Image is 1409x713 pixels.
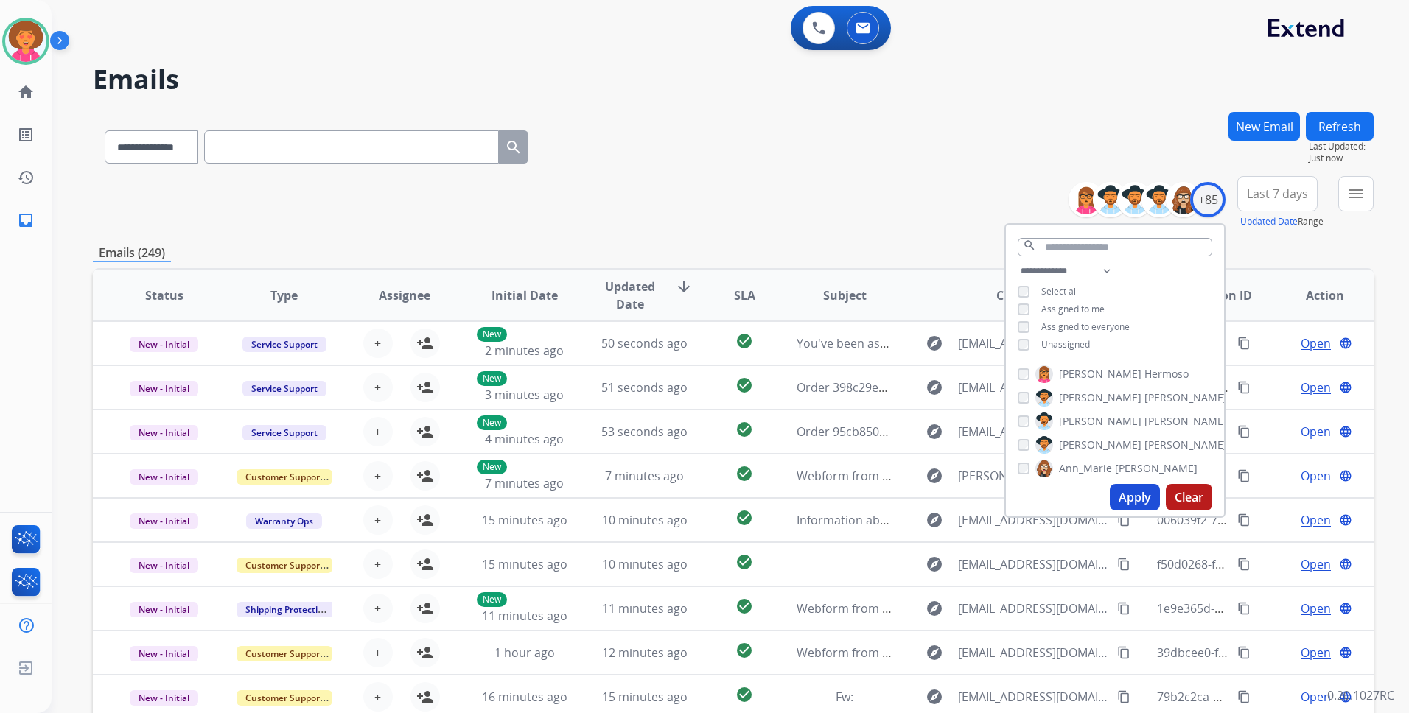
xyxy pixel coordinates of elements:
button: + [363,329,393,358]
mat-icon: language [1339,602,1352,615]
span: Fw: [836,689,853,705]
span: Open [1301,600,1331,617]
span: Service Support [242,337,326,352]
span: [EMAIL_ADDRESS][DOMAIN_NAME] [958,334,1109,352]
span: 15 minutes ago [482,556,567,572]
mat-icon: content_copy [1237,558,1251,571]
span: New - Initial [130,558,198,573]
span: + [374,379,381,396]
span: + [374,555,381,573]
span: Range [1240,215,1324,228]
span: Webform from [EMAIL_ADDRESS][DOMAIN_NAME] on [DATE] [797,644,1130,661]
mat-icon: search [505,138,522,156]
span: New - Initial [130,602,198,617]
mat-icon: history [17,169,35,186]
span: 15 minutes ago [602,689,688,705]
span: + [374,511,381,529]
mat-icon: person_add [416,379,434,396]
p: New [477,371,507,386]
span: New - Initial [130,513,198,529]
mat-icon: person_add [416,644,434,661]
span: 7 minutes ago [605,468,684,484]
span: 2 minutes ago [485,343,564,359]
mat-icon: content_copy [1237,513,1251,527]
mat-icon: explore [926,511,943,529]
span: Webform from [EMAIL_ADDRESS][DOMAIN_NAME] on [DATE] [797,600,1130,617]
span: Assignee [379,287,430,304]
span: 11 minutes ago [482,608,567,624]
mat-icon: content_copy [1117,558,1130,571]
div: +85 [1190,182,1226,217]
span: You've been assigned a new service order: 929a561f-d9f7-4928-bdc7-d4e5a94266b7 [797,335,1259,351]
span: 79b2c2ca-1ee8-46c6-9fbb-1e8eee284db3 [1157,689,1382,705]
span: Customer Support [237,646,332,661]
span: Open [1301,644,1331,661]
th: Action [1254,270,1374,321]
mat-icon: home [17,83,35,101]
h2: Emails [93,65,1374,94]
span: Customer Support [237,690,332,706]
span: 11 minutes ago [602,600,688,617]
mat-icon: check_circle [735,376,753,394]
button: + [363,505,393,535]
mat-icon: explore [926,688,943,706]
mat-icon: content_copy [1237,602,1251,615]
mat-icon: content_copy [1117,646,1130,659]
mat-icon: check_circle [735,597,753,615]
span: New - Initial [130,337,198,352]
span: New - Initial [130,690,198,706]
span: [EMAIL_ADDRESS][DOMAIN_NAME] [958,555,1109,573]
mat-icon: explore [926,379,943,396]
span: Just now [1309,152,1374,164]
span: Initial Date [492,287,558,304]
button: + [363,461,393,491]
span: Customer Support [237,558,332,573]
span: Open [1301,688,1331,706]
span: 12 minutes ago [602,644,688,661]
mat-icon: person_add [416,467,434,485]
span: 39dbcee0-f22a-4a5a-9fa2-002a5253d18c [1157,644,1379,661]
span: [EMAIL_ADDRESS][DOMAIN_NAME] [958,688,1109,706]
span: [EMAIL_ADDRESS][DOMAIN_NAME] [958,423,1109,440]
span: Customer [996,287,1054,304]
mat-icon: check_circle [735,421,753,438]
span: [PERSON_NAME] [1059,438,1141,452]
span: 3 minutes ago [485,387,564,403]
mat-icon: check_circle [735,642,753,659]
mat-icon: list_alt [17,126,35,144]
span: 50 seconds ago [601,335,688,351]
span: Assigned to me [1041,303,1105,315]
p: New [477,415,507,430]
span: Status [145,287,183,304]
mat-icon: person_add [416,423,434,440]
span: Assigned to everyone [1041,320,1130,333]
mat-icon: explore [926,555,943,573]
span: + [374,334,381,352]
span: + [374,600,381,617]
button: Refresh [1306,112,1374,141]
span: Customer Support [237,469,332,485]
button: + [363,417,393,446]
span: 16 minutes ago [482,689,567,705]
button: Apply [1110,484,1160,510]
button: + [363,594,393,623]
span: 7 minutes ago [485,475,564,491]
mat-icon: content_copy [1237,690,1251,703]
span: 4 minutes ago [485,431,564,447]
mat-icon: person_add [416,555,434,573]
span: [PERSON_NAME] [1059,367,1141,382]
span: New - Initial [130,381,198,396]
span: + [374,423,381,440]
span: 10 minutes ago [602,512,688,528]
mat-icon: content_copy [1117,513,1130,527]
mat-icon: content_copy [1237,381,1251,394]
span: Webform from [PERSON_NAME][EMAIL_ADDRESS][PERSON_NAME][PERSON_NAME][DOMAIN_NAME] on [DATE] [797,468,1405,484]
span: 006039f2-724e-4056-8173-c66fd5528966 [1157,512,1378,528]
mat-icon: language [1339,513,1352,527]
mat-icon: content_copy [1237,646,1251,659]
span: Updated Date [597,278,663,313]
mat-icon: language [1339,381,1352,394]
button: Last 7 days [1237,176,1318,211]
button: + [363,682,393,712]
span: Order 398c29ed-0e34-4f24-8802-89c5b3f09623 [797,379,1054,396]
